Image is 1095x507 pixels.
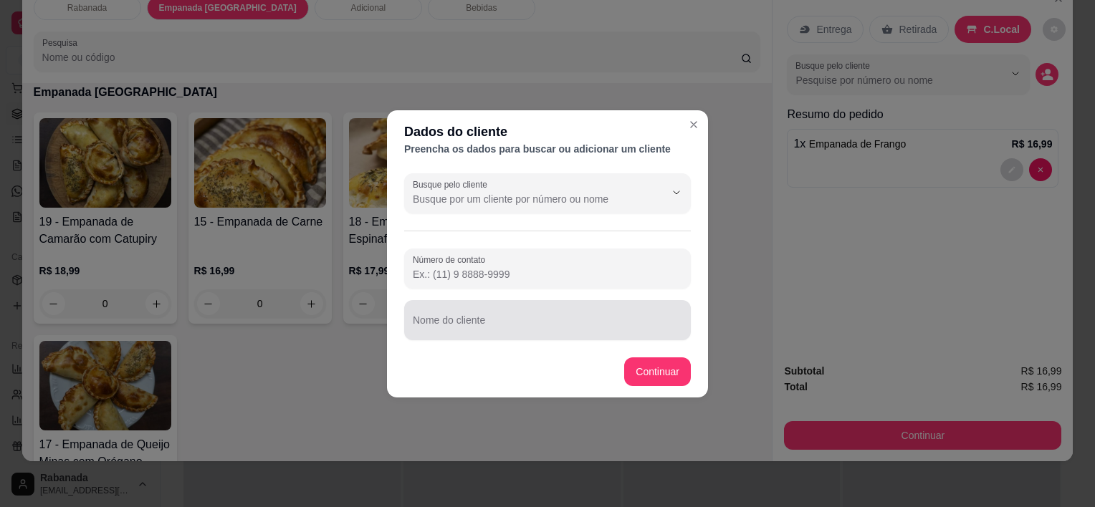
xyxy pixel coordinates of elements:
[413,267,682,281] input: Número de contato
[624,357,691,386] button: Continuar
[413,253,490,266] label: Número de contato
[413,319,682,333] input: Nome do cliente
[665,181,688,204] button: Show suggestions
[404,122,691,142] div: Dados do cliente
[404,142,691,156] div: Preencha os dados para buscar ou adicionar um cliente
[682,113,705,136] button: Close
[413,192,642,206] input: Busque pelo cliente
[413,178,492,190] label: Busque pelo cliente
